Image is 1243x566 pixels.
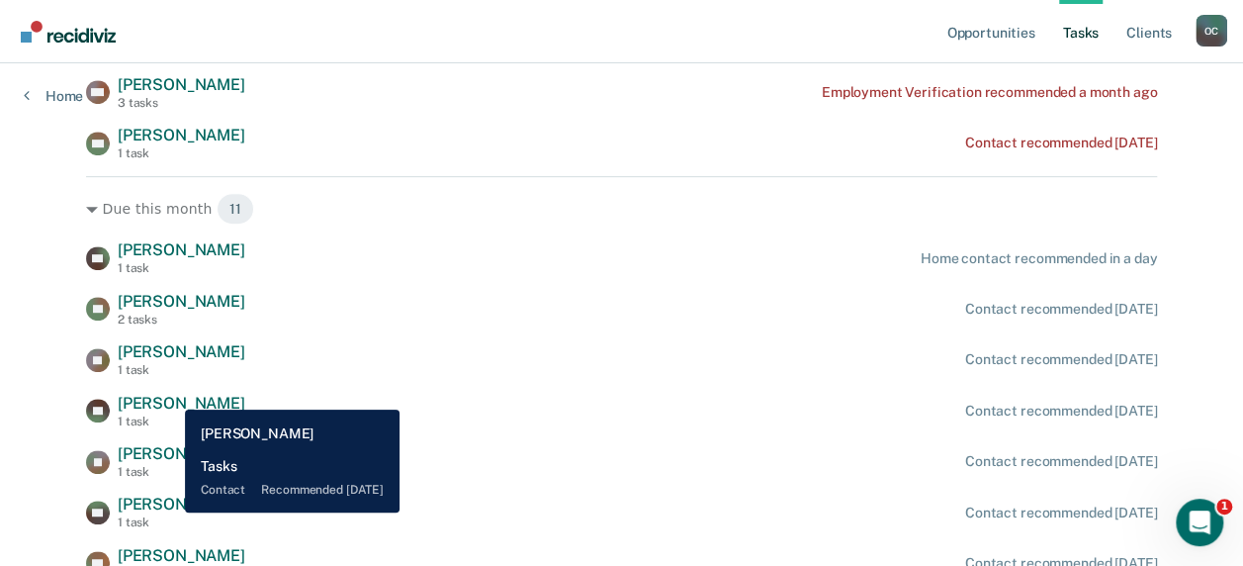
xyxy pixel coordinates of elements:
[24,87,83,105] a: Home
[965,301,1157,318] div: Contact recommended [DATE]
[118,292,245,311] span: [PERSON_NAME]
[965,403,1157,420] div: Contact recommended [DATE]
[965,351,1157,368] div: Contact recommended [DATE]
[118,126,245,144] span: [PERSON_NAME]
[118,240,245,259] span: [PERSON_NAME]
[965,453,1157,470] div: Contact recommended [DATE]
[1176,499,1223,546] iframe: Intercom live chat
[118,394,245,413] span: [PERSON_NAME]
[118,363,245,377] div: 1 task
[118,261,245,275] div: 1 task
[86,193,1157,225] div: Due this month 11
[217,193,254,225] span: 11
[118,516,245,529] div: 1 task
[118,495,245,514] span: [PERSON_NAME]
[822,84,1157,101] div: Employment Verification recommended a month ago
[118,444,245,463] span: [PERSON_NAME]
[21,21,116,43] img: Recidiviz
[118,465,245,479] div: 1 task
[118,546,245,565] span: [PERSON_NAME]
[118,342,245,361] span: [PERSON_NAME]
[118,415,245,428] div: 1 task
[1196,15,1227,47] div: O C
[1196,15,1227,47] button: Profile dropdown button
[1216,499,1232,515] span: 1
[118,313,245,327] div: 2 tasks
[118,96,245,110] div: 3 tasks
[118,146,245,160] div: 1 task
[965,505,1157,521] div: Contact recommended [DATE]
[921,250,1157,267] div: Home contact recommended in a day
[965,135,1157,151] div: Contact recommended [DATE]
[118,75,245,94] span: [PERSON_NAME]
